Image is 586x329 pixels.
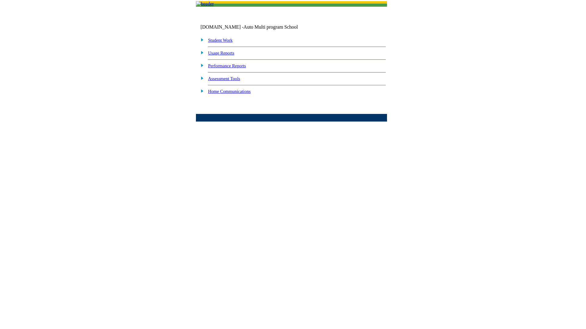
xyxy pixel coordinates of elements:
[196,1,214,7] img: header
[244,24,298,30] nobr: Auto Multi program School
[197,62,204,68] img: plus.gif
[208,89,251,94] a: Home Communications
[197,37,204,42] img: plus.gif
[197,75,204,81] img: plus.gif
[197,88,204,94] img: plus.gif
[208,51,234,55] a: Usage Reports
[201,24,313,30] td: [DOMAIN_NAME] -
[208,63,246,68] a: Performance Reports
[208,76,240,81] a: Assessment Tools
[208,38,233,43] a: Student Work
[197,50,204,55] img: plus.gif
